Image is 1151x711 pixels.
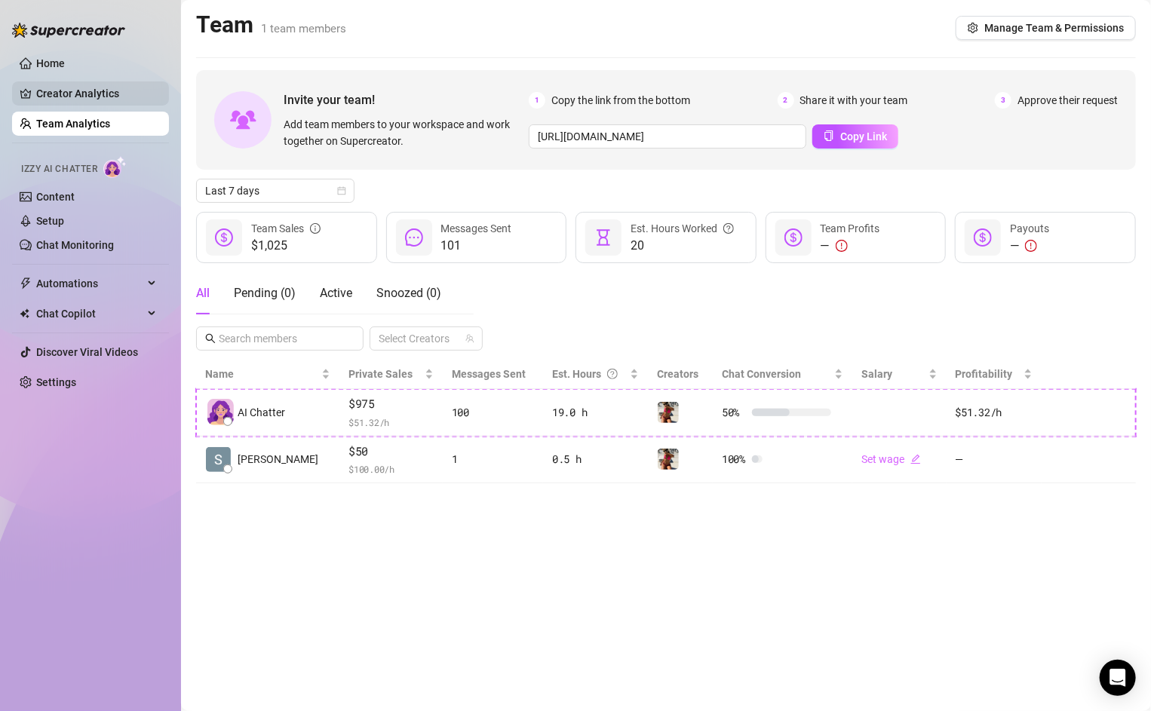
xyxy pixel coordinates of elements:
[452,451,534,467] div: 1
[320,286,352,300] span: Active
[995,92,1011,109] span: 3
[36,376,76,388] a: Settings
[21,162,97,176] span: Izzy AI Chatter
[552,404,639,421] div: 19.0 h
[631,220,734,237] div: Est. Hours Worked
[251,220,321,237] div: Team Sales
[648,360,713,389] th: Creators
[284,90,529,109] span: Invite your team!
[20,277,32,290] span: thunderbolt
[947,437,1042,484] td: —
[723,220,734,237] span: question-circle
[238,451,318,467] span: [PERSON_NAME]
[261,22,346,35] span: 1 team members
[821,237,880,255] div: —
[722,404,746,421] span: 50 %
[36,118,110,130] a: Team Analytics
[1100,660,1136,696] div: Open Intercom Messenger
[1010,237,1049,255] div: —
[36,81,157,106] a: Creator Analytics
[452,404,534,421] div: 100
[824,130,834,141] span: copy
[1017,92,1118,109] span: Approve their request
[337,186,346,195] span: calendar
[205,179,345,202] span: Last 7 days
[956,404,1033,421] div: $51.32 /h
[251,237,321,255] span: $1,025
[956,16,1136,40] button: Manage Team & Permissions
[607,366,618,382] span: question-circle
[238,404,285,421] span: AI Chatter
[722,368,801,380] span: Chat Conversion
[974,228,992,247] span: dollar-circle
[552,366,627,382] div: Est. Hours
[205,366,318,382] span: Name
[348,368,413,380] span: Private Sales
[36,191,75,203] a: Content
[348,461,434,477] span: $ 100.00 /h
[219,330,342,347] input: Search members
[36,346,138,358] a: Discover Viral Videos
[36,271,143,296] span: Automations
[552,451,639,467] div: 0.5 h
[861,368,892,380] span: Salary
[956,368,1013,380] span: Profitability
[465,334,474,343] span: team
[196,284,210,302] div: All
[594,228,612,247] span: hourglass
[36,215,64,227] a: Setup
[348,443,434,461] span: $50
[861,453,921,465] a: Set wageedit
[348,415,434,430] span: $ 51.32 /h
[821,222,880,234] span: Team Profits
[20,308,29,319] img: Chat Copilot
[196,360,339,389] th: Name
[1010,222,1049,234] span: Payouts
[968,23,978,33] span: setting
[529,92,545,109] span: 1
[984,22,1124,34] span: Manage Team & Permissions
[310,220,321,237] span: info-circle
[441,222,512,234] span: Messages Sent
[800,92,908,109] span: Share it with your team
[631,237,734,255] span: 20
[36,302,143,326] span: Chat Copilot
[812,124,898,149] button: Copy Link
[405,228,423,247] span: message
[348,395,434,413] span: $975
[722,451,746,467] span: 100 %
[12,23,125,38] img: logo-BBDzfeDw.svg
[1025,240,1037,252] span: exclamation-circle
[551,92,690,109] span: Copy the link from the bottom
[840,130,887,143] span: Copy Link
[205,333,216,344] span: search
[103,156,127,178] img: AI Chatter
[36,57,65,69] a: Home
[215,228,233,247] span: dollar-circle
[784,228,803,247] span: dollar-circle
[206,447,231,472] img: Scott Sutherlan…
[234,284,296,302] div: Pending ( 0 )
[658,449,679,470] img: Lil
[778,92,794,109] span: 2
[441,237,512,255] span: 101
[207,399,234,425] img: izzy-ai-chatter-avatar-DDCN_rTZ.svg
[196,11,346,39] h2: Team
[376,286,441,300] span: Snoozed ( 0 )
[910,454,921,464] span: edit
[36,239,114,251] a: Chat Monitoring
[284,116,523,149] span: Add team members to your workspace and work together on Supercreator.
[836,240,848,252] span: exclamation-circle
[658,402,679,423] img: Lil
[452,368,526,380] span: Messages Sent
